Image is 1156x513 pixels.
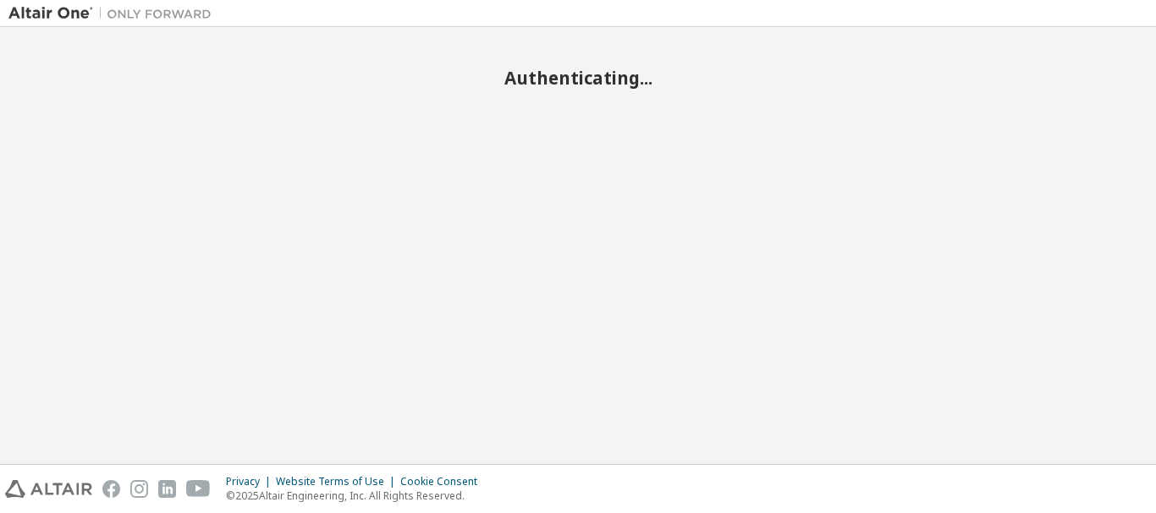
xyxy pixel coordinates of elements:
p: © 2025 Altair Engineering, Inc. All Rights Reserved. [226,488,487,503]
h2: Authenticating... [8,67,1148,89]
img: instagram.svg [130,480,148,498]
img: facebook.svg [102,480,120,498]
div: Cookie Consent [400,475,487,488]
img: youtube.svg [186,480,211,498]
img: altair_logo.svg [5,480,92,498]
div: Privacy [226,475,276,488]
img: Altair One [8,5,220,22]
img: linkedin.svg [158,480,176,498]
div: Website Terms of Use [276,475,400,488]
